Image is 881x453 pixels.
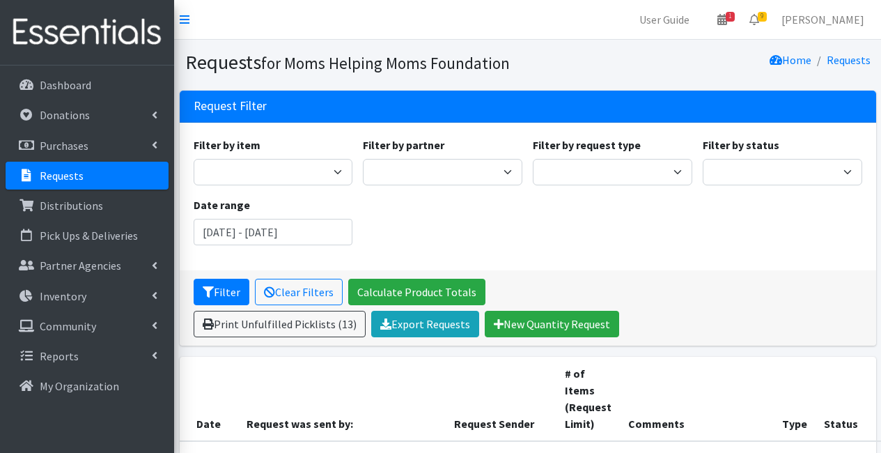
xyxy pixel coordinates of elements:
[556,357,620,441] th: # of Items (Request Limit)
[6,342,169,370] a: Reports
[533,137,641,153] label: Filter by request type
[194,99,267,114] h3: Request Filter
[620,357,774,441] th: Comments
[6,192,169,220] a: Distributions
[703,137,779,153] label: Filter by status
[738,6,770,33] a: 9
[40,349,79,363] p: Reports
[770,6,875,33] a: [PERSON_NAME]
[194,311,366,337] a: Print Unfulfilled Picklists (13)
[770,53,811,67] a: Home
[816,357,874,441] th: Status
[6,252,169,279] a: Partner Agencies
[194,137,260,153] label: Filter by item
[6,282,169,310] a: Inventory
[6,71,169,99] a: Dashboard
[6,101,169,129] a: Donations
[628,6,701,33] a: User Guide
[194,197,250,213] label: Date range
[40,379,119,393] p: My Organization
[180,357,238,441] th: Date
[6,372,169,400] a: My Organization
[238,357,446,441] th: Request was sent by:
[194,219,353,245] input: January 1, 2011 - December 31, 2011
[6,9,169,56] img: HumanEssentials
[774,357,816,441] th: Type
[363,137,444,153] label: Filter by partner
[40,229,138,243] p: Pick Ups & Deliveries
[6,222,169,249] a: Pick Ups & Deliveries
[255,279,343,305] a: Clear Filters
[261,53,510,73] small: for Moms Helping Moms Foundation
[446,357,556,441] th: Request Sender
[40,319,96,333] p: Community
[40,108,90,122] p: Donations
[194,279,249,305] button: Filter
[726,12,735,22] span: 1
[6,312,169,340] a: Community
[40,199,103,213] p: Distributions
[185,50,523,75] h1: Requests
[40,169,84,183] p: Requests
[348,279,485,305] a: Calculate Product Totals
[371,311,479,337] a: Export Requests
[6,132,169,160] a: Purchases
[827,53,871,67] a: Requests
[40,259,121,272] p: Partner Agencies
[6,162,169,190] a: Requests
[485,311,619,337] a: New Quantity Request
[40,289,86,303] p: Inventory
[40,78,91,92] p: Dashboard
[40,139,88,153] p: Purchases
[758,12,767,22] span: 9
[706,6,738,33] a: 1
